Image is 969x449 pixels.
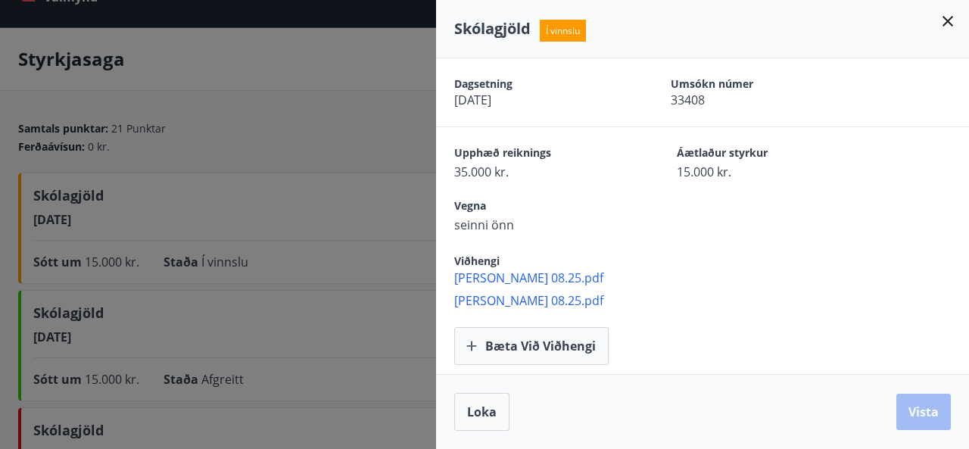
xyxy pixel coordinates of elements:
[454,292,969,309] span: [PERSON_NAME] 08.25.pdf
[454,217,624,233] span: seinni önn
[454,270,969,286] span: [PERSON_NAME] 08.25.pdf
[454,254,500,268] span: Viðhengi
[454,18,531,39] span: Skólagjöld
[454,92,618,108] span: [DATE]
[454,76,618,92] span: Dagsetning
[467,404,497,420] span: Loka
[671,76,834,92] span: Umsókn númer
[677,145,846,164] span: Áætlaður styrkur
[454,198,624,217] span: Vegna
[671,92,834,108] span: 33408
[540,20,586,42] span: Í vinnslu
[454,393,509,431] button: Loka
[454,145,624,164] span: Upphæð reiknings
[454,327,609,365] button: Bæta við viðhengi
[677,164,846,180] span: 15.000 kr.
[454,164,624,180] span: 35.000 kr.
